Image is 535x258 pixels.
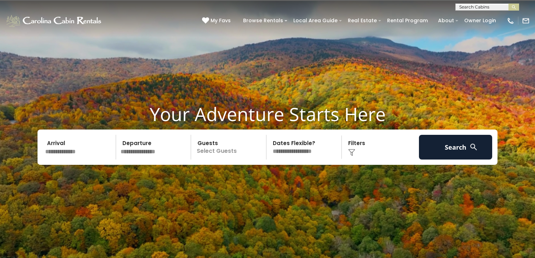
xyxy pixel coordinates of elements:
[507,17,514,25] img: phone-regular-white.png
[461,15,500,26] a: Owner Login
[202,17,232,25] a: My Favs
[240,15,287,26] a: Browse Rentals
[5,14,103,28] img: White-1-1-2.png
[435,15,458,26] a: About
[290,15,341,26] a: Local Area Guide
[5,103,530,125] h1: Your Adventure Starts Here
[419,135,492,160] button: Search
[193,135,266,160] p: Select Guests
[384,15,431,26] a: Rental Program
[344,15,380,26] a: Real Estate
[211,17,231,24] span: My Favs
[348,149,355,156] img: filter--v1.png
[469,143,478,151] img: search-regular-white.png
[522,17,530,25] img: mail-regular-white.png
